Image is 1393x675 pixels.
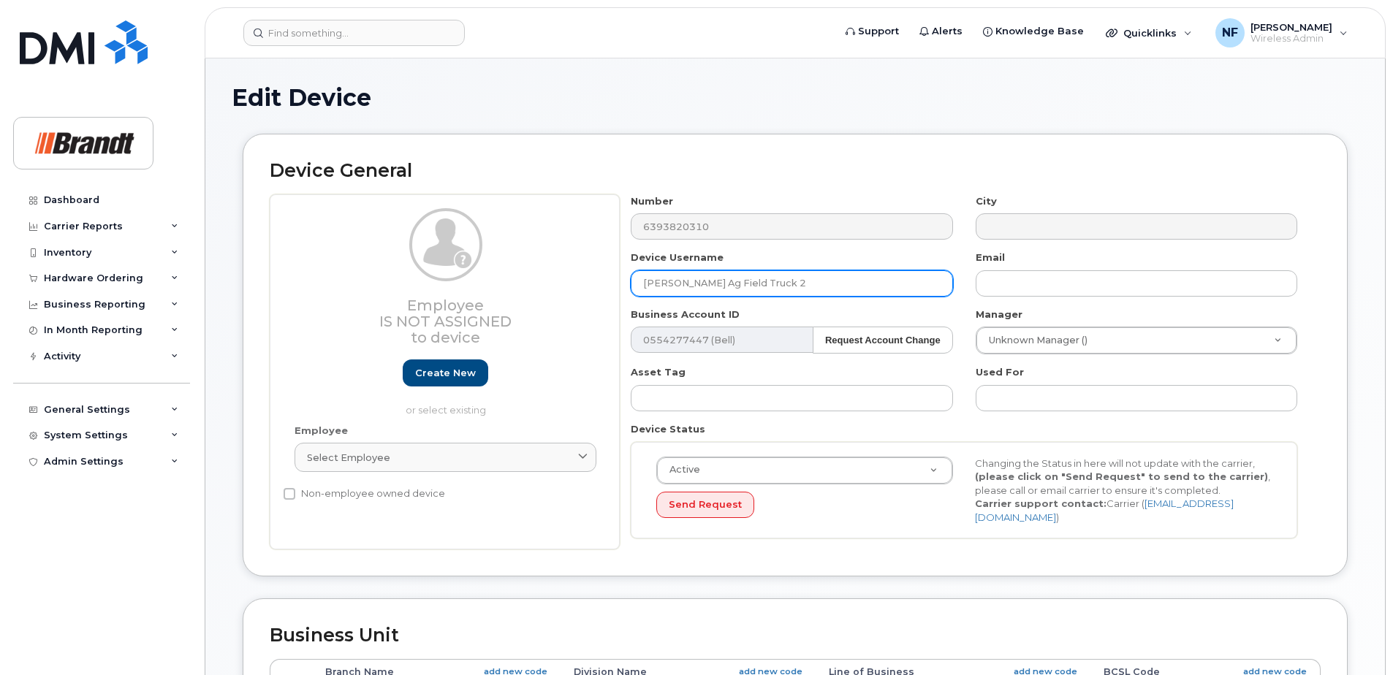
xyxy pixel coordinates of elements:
[631,194,673,208] label: Number
[975,497,1234,523] a: [EMAIL_ADDRESS][DOMAIN_NAME]
[403,359,488,386] a: Create new
[307,451,390,465] span: Select employee
[295,424,348,438] label: Employee
[976,327,1297,354] a: Unknown Manager ()
[825,335,941,346] strong: Request Account Change
[270,625,1321,646] h2: Business Unit
[295,443,596,472] a: Select employee
[661,463,700,476] span: Active
[631,308,740,321] label: Business Account ID
[976,251,1005,264] label: Email
[975,470,1268,482] strong: (please click on "Send Request" to send to the carrier)
[980,334,1088,347] span: Unknown Manager ()
[284,485,445,503] label: Non-employee owned device
[657,457,952,484] a: Active
[656,492,754,519] button: Send Request
[976,365,1024,379] label: Used For
[284,488,295,500] input: Non-employee owned device
[975,497,1107,509] strong: Carrier support contact:
[411,329,480,346] span: to device
[631,422,705,436] label: Device Status
[232,85,1359,110] h1: Edit Device
[813,327,953,354] button: Request Account Change
[976,194,997,208] label: City
[976,308,1022,321] label: Manager
[631,251,724,264] label: Device Username
[964,457,1283,525] div: Changing the Status in here will not update with the carrier, , please call or email carrier to e...
[631,365,686,379] label: Asset Tag
[270,161,1321,181] h2: Device General
[295,403,596,417] p: or select existing
[379,313,512,330] span: Is not assigned
[295,297,596,346] h3: Employee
